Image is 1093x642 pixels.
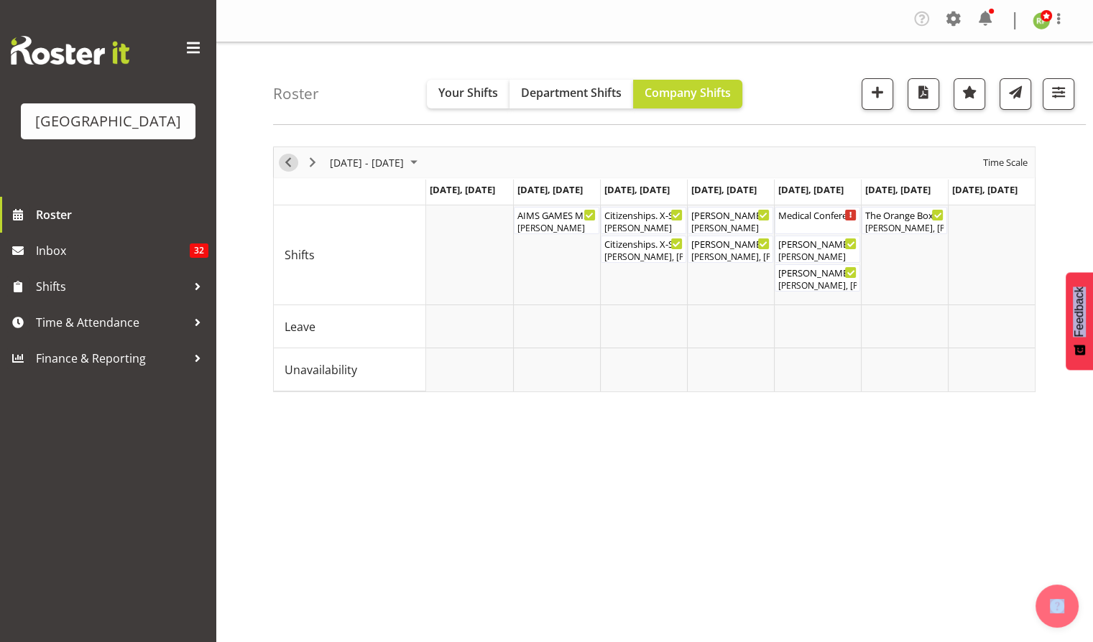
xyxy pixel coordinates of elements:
span: 32 [190,243,208,258]
button: Add a new shift [862,78,893,110]
div: Shifts"s event - Kevin Bloody Wilson Begin From Friday, September 5, 2025 at 6:30:00 PM GMT+12:00... [775,264,860,292]
td: Shifts resource [274,205,426,305]
button: Download a PDF of the roster according to the set date range. [908,78,939,110]
span: [DATE], [DATE] [778,183,844,196]
img: help-xxl-2.png [1050,599,1064,613]
span: Roster [36,204,208,225]
button: Department Shifts [509,80,633,108]
div: [PERSON_NAME] [604,222,683,235]
div: AIMS GAMES Movie Night (backup venue) Cargo Shed ( ) [517,208,596,222]
span: Leave [285,318,315,335]
div: [PERSON_NAME] Bloody [PERSON_NAME] FOHM shift ( ) [691,208,770,222]
div: [PERSON_NAME], [PERSON_NAME], [PERSON_NAME], [PERSON_NAME], [PERSON_NAME], [PERSON_NAME] [778,279,857,292]
div: Next [300,147,325,177]
span: Time & Attendance [36,312,187,333]
div: Previous [276,147,300,177]
div: The Orange Box ( ) [865,208,944,222]
button: Next [303,154,323,172]
div: [PERSON_NAME] [691,222,770,235]
h4: Roster [273,85,319,102]
button: Highlight an important date within the roster. [954,78,985,110]
span: Company Shifts [645,85,731,101]
span: [DATE], [DATE] [430,183,495,196]
span: Department Shifts [521,85,622,101]
div: Timeline Week of September 3, 2025 [273,146,1036,392]
span: [DATE], [DATE] [952,183,1018,196]
div: [GEOGRAPHIC_DATA] [35,111,181,132]
span: [DATE], [DATE] [691,183,757,196]
div: [PERSON_NAME] Bloody [PERSON_NAME] FOHM shift ( ) [778,236,857,251]
button: September 01 - 07, 2025 [328,154,424,172]
span: Shifts [36,276,187,297]
div: [PERSON_NAME], [PERSON_NAME], [PERSON_NAME] [604,251,683,264]
span: Shifts [285,246,315,264]
img: richard-freeman9074.jpg [1033,12,1050,29]
table: Timeline Week of September 3, 2025 [426,205,1035,391]
span: Inbox [36,240,190,261]
div: Shifts"s event - Kevin Bloody Wilson Begin From Thursday, September 4, 2025 at 6:30:00 PM GMT+12:... [688,236,773,263]
div: Shifts"s event - Medical Conference - TBC Begin From Friday, September 5, 2025 at 8:00:00 AM GMT+... [775,207,860,234]
div: Shifts"s event - Kevin Bloody Wilson FOHM shift Begin From Friday, September 5, 2025 at 6:00:00 P... [775,236,860,263]
div: [PERSON_NAME] [778,251,857,264]
button: Your Shifts [427,80,509,108]
div: Shifts"s event - Citizenships. X-Space Begin From Wednesday, September 3, 2025 at 9:30:00 AM GMT+... [601,236,686,263]
span: [DATE], [DATE] [865,183,931,196]
div: [PERSON_NAME] [517,222,596,235]
span: Finance & Reporting [36,348,187,369]
div: Shifts"s event - Citizenships. X-Space. FOHM Begin From Wednesday, September 3, 2025 at 8:30:00 A... [601,207,686,234]
td: Unavailability resource [274,348,426,391]
button: Company Shifts [633,80,742,108]
div: [PERSON_NAME] Bloody [PERSON_NAME] ( ) [691,236,770,251]
span: Your Shifts [438,85,498,101]
span: [DATE], [DATE] [604,183,670,196]
span: [DATE], [DATE] [517,183,583,196]
div: [PERSON_NAME], [PERSON_NAME], [PERSON_NAME], [PERSON_NAME], [PERSON_NAME], [PERSON_NAME] [691,251,770,264]
div: Citizenships. X-Space ( ) [604,236,683,251]
span: Time Scale [982,154,1029,172]
div: [PERSON_NAME] Bloody [PERSON_NAME] ( ) [778,265,857,279]
span: Feedback [1073,287,1086,337]
td: Leave resource [274,305,426,348]
button: Filter Shifts [1043,78,1074,110]
button: Send a list of all shifts for the selected filtered period to all rostered employees. [1000,78,1031,110]
div: Shifts"s event - The Orange Box Begin From Saturday, September 6, 2025 at 7:00:00 AM GMT+12:00 En... [862,207,947,234]
div: Shifts"s event - Kevin Bloody Wilson FOHM shift Begin From Thursday, September 4, 2025 at 6:00:00... [688,207,773,234]
div: [PERSON_NAME], [PERSON_NAME] [865,222,944,235]
div: Shifts"s event - AIMS GAMES Movie Night (backup venue) Cargo Shed Begin From Tuesday, September 2... [514,207,599,234]
div: Citizenships. X-Space. FOHM ( ) [604,208,683,222]
img: Rosterit website logo [11,36,129,65]
button: Feedback - Show survey [1066,272,1093,370]
span: Unavailability [285,361,357,378]
div: Medical Conference - TBC ( ) [778,208,857,222]
span: [DATE] - [DATE] [328,154,405,172]
button: Previous [279,154,298,172]
button: Time Scale [981,154,1030,172]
